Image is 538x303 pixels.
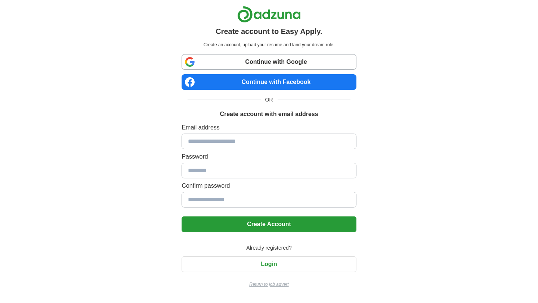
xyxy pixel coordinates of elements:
span: Already registered? [242,244,296,252]
a: Return to job advert [182,281,356,288]
a: Continue with Facebook [182,74,356,90]
p: Create an account, upload your resume and land your dream role. [183,41,355,48]
h1: Create account with email address [220,110,318,119]
a: Continue with Google [182,54,356,70]
button: Create Account [182,216,356,232]
h1: Create account to Easy Apply. [216,26,322,37]
span: OR [261,96,278,104]
label: Confirm password [182,181,356,190]
img: Adzuna logo [237,6,301,23]
a: Login [182,261,356,267]
label: Password [182,152,356,161]
label: Email address [182,123,356,132]
button: Login [182,256,356,272]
